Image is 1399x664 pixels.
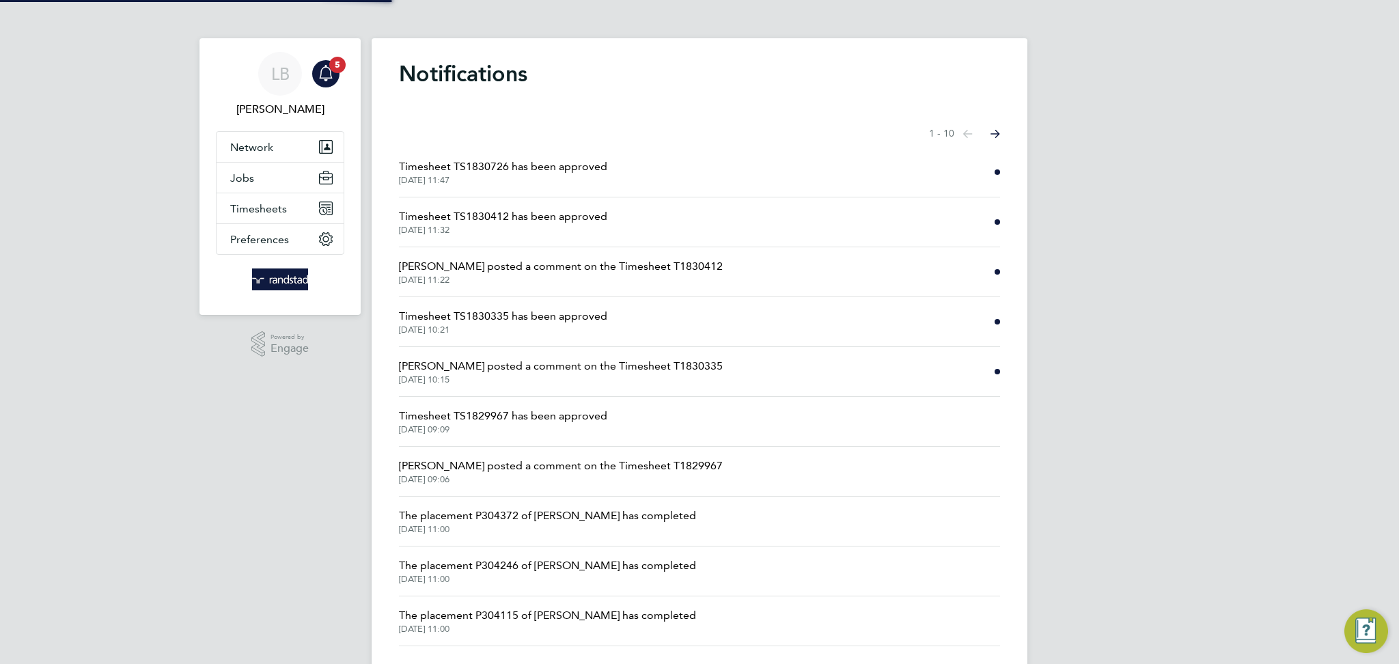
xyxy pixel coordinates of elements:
a: Timesheet TS1830412 has been approved[DATE] 11:32 [399,208,607,236]
a: Go to home page [216,268,344,290]
nav: Main navigation [199,38,361,315]
nav: Select page of notifications list [929,120,1000,148]
a: Timesheet TS1830726 has been approved[DATE] 11:47 [399,158,607,186]
a: The placement P304246 of [PERSON_NAME] has completed[DATE] 11:00 [399,557,696,585]
span: LB [271,65,290,83]
span: [PERSON_NAME] posted a comment on the Timesheet T1830412 [399,258,723,275]
span: Preferences [230,233,289,246]
span: [DATE] 09:09 [399,424,607,435]
span: Engage [271,343,309,355]
button: Preferences [217,224,344,254]
button: Engage Resource Center [1344,609,1388,653]
span: [PERSON_NAME] posted a comment on the Timesheet T1829967 [399,458,723,474]
a: [PERSON_NAME] posted a comment on the Timesheet T1830412[DATE] 11:22 [399,258,723,286]
span: [DATE] 11:47 [399,175,607,186]
span: [DATE] 11:00 [399,624,696,635]
span: Timesheet TS1829967 has been approved [399,408,607,424]
span: The placement P304115 of [PERSON_NAME] has completed [399,607,696,624]
span: [DATE] 09:06 [399,474,723,485]
button: Timesheets [217,193,344,223]
span: Network [230,141,273,154]
span: 1 - 10 [929,127,954,141]
span: Jobs [230,171,254,184]
button: Jobs [217,163,344,193]
a: [PERSON_NAME] posted a comment on the Timesheet T1829967[DATE] 09:06 [399,458,723,485]
span: Timesheet TS1830726 has been approved [399,158,607,175]
span: Timesheets [230,202,287,215]
a: Timesheet TS1829967 has been approved[DATE] 09:09 [399,408,607,435]
a: The placement P304372 of [PERSON_NAME] has completed[DATE] 11:00 [399,508,696,535]
a: 5 [312,52,340,96]
button: Network [217,132,344,162]
span: The placement P304372 of [PERSON_NAME] has completed [399,508,696,524]
a: Timesheet TS1830335 has been approved[DATE] 10:21 [399,308,607,335]
a: [PERSON_NAME] posted a comment on the Timesheet T1830335[DATE] 10:15 [399,358,723,385]
img: randstad-logo-retina.png [252,268,309,290]
span: [DATE] 11:00 [399,574,696,585]
span: [DATE] 11:32 [399,225,607,236]
span: [PERSON_NAME] posted a comment on the Timesheet T1830335 [399,358,723,374]
span: Timesheet TS1830335 has been approved [399,308,607,324]
span: The placement P304246 of [PERSON_NAME] has completed [399,557,696,574]
a: LB[PERSON_NAME] [216,52,344,117]
span: [DATE] 11:00 [399,524,696,535]
span: [DATE] 11:22 [399,275,723,286]
span: 5 [329,57,346,73]
span: Powered by [271,331,309,343]
span: Louis Barnfield [216,101,344,117]
span: [DATE] 10:15 [399,374,723,385]
a: The placement P304115 of [PERSON_NAME] has completed[DATE] 11:00 [399,607,696,635]
h1: Notifications [399,60,1000,87]
a: Powered byEngage [251,331,309,357]
span: [DATE] 10:21 [399,324,607,335]
span: Timesheet TS1830412 has been approved [399,208,607,225]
